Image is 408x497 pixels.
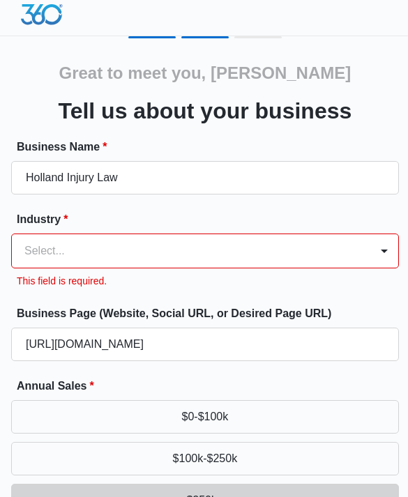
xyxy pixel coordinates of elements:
label: Business Name [17,139,405,155]
button: $100k-$250k [11,442,399,475]
h3: Tell us about your business [58,94,352,128]
label: Industry [17,211,405,228]
label: Annual Sales [17,378,405,395]
label: Business Page (Website, Social URL, or Desired Page URL) [17,305,405,322]
h2: Great to meet you, [PERSON_NAME] [59,61,352,86]
p: This field is required. [17,274,399,289]
input: e.g. janesplumbing.com [11,328,399,361]
button: $0-$100k [11,400,399,434]
input: e.g. Jane's Plumbing [11,161,399,194]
